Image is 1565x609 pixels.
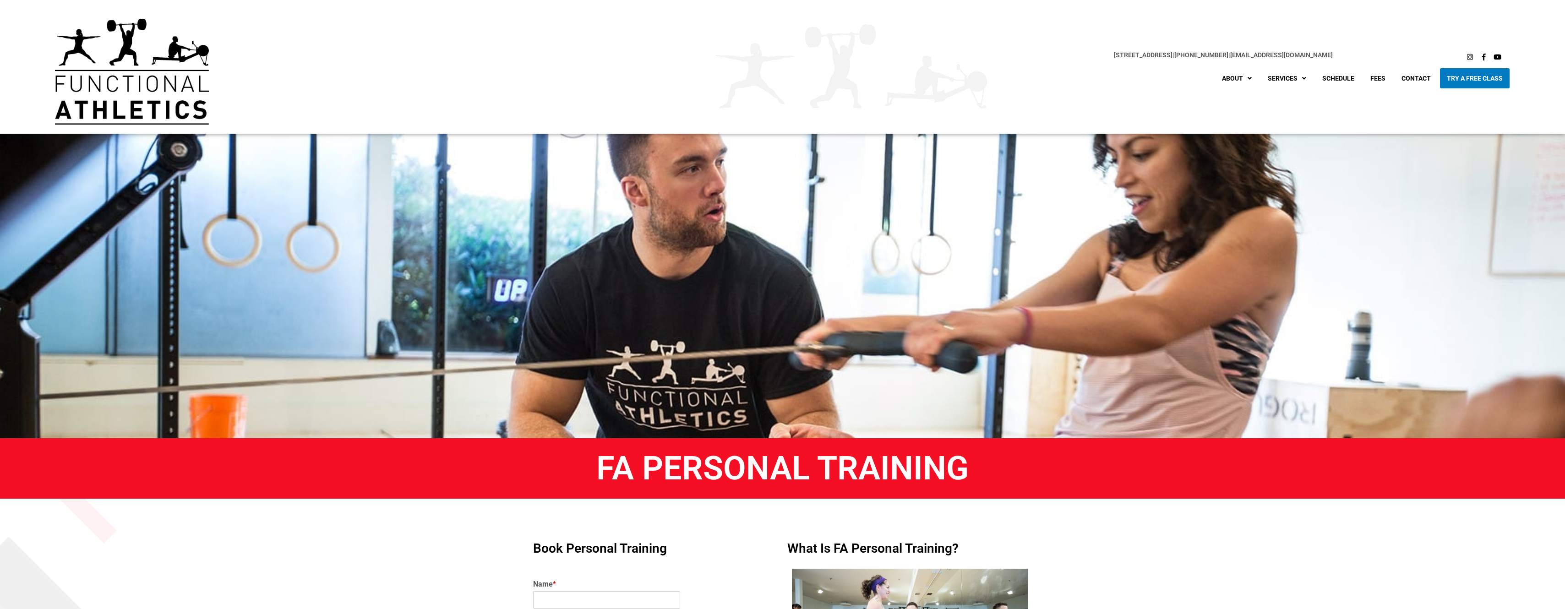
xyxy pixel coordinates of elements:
img: default-logo [55,18,209,125]
h4: Book Personal Training [533,542,778,555]
h4: What is FA Personal Training? [787,542,1032,555]
a: Schedule [1315,68,1361,88]
a: [STREET_ADDRESS] [1114,51,1172,59]
a: Services [1261,68,1313,88]
a: Try A Free Class [1440,68,1510,88]
span: | [1114,51,1174,59]
h1: FA Personal Training [14,452,1551,485]
a: [PHONE_NUMBER] [1174,51,1228,59]
a: Contact [1395,68,1438,88]
p: | [227,50,1333,60]
label: Name [533,580,778,589]
a: Fees [1363,68,1392,88]
a: [EMAIL_ADDRESS][DOMAIN_NAME] [1230,51,1333,59]
a: About [1215,68,1259,88]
